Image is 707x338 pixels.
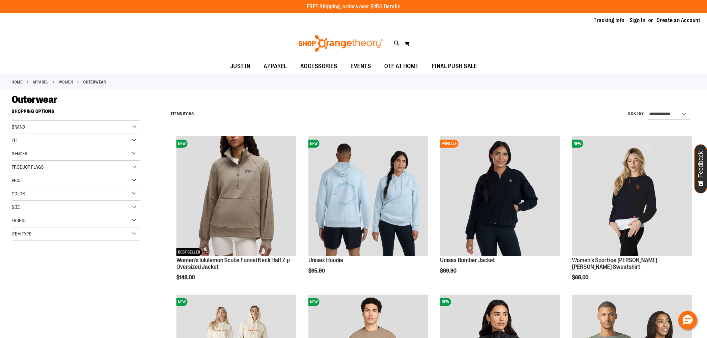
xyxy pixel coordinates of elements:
span: NEW [176,140,187,148]
span: Fabric [12,218,25,223]
a: JUST IN [224,59,257,74]
span: Price [12,178,23,183]
a: Women's lululemon Scuba Funnel Neck Half Zip Oversized JacketNEWBEST SELLER [176,136,296,257]
span: NEW [176,298,187,306]
a: Women's Sportiqe [PERSON_NAME] [PERSON_NAME] Sweatshirt [572,257,657,270]
span: Feedback [698,151,704,178]
span: Item Type [12,231,31,236]
a: OTF AT HOME [378,59,425,74]
span: Color [12,191,25,196]
a: Tracking Info [594,17,624,24]
strong: Shopping Options [12,106,140,121]
span: 1 [182,112,184,116]
span: FINAL PUSH SALE [432,59,477,74]
div: product [569,133,695,298]
a: Image of Unisex Bomber JacketPRESALE [440,136,560,257]
span: NEW [572,140,583,148]
span: APPAREL [264,59,287,74]
img: Shop Orangetheory [297,35,384,52]
span: $69.90 [440,268,457,274]
a: Sign In [629,17,646,24]
button: Hello, have a question? Let’s chat. [678,311,697,330]
span: $148.00 [176,275,196,281]
span: $65.90 [308,268,326,274]
span: NEW [440,298,451,306]
a: EVENTS [344,59,378,74]
a: Women's lululemon Scuba Funnel Neck Half Zip Oversized Jacket [176,257,290,270]
span: 68 [189,112,194,116]
a: Image of Unisex HoodieNEW [308,136,428,257]
span: EVENTS [350,59,371,74]
a: APPAREL [33,79,49,85]
p: FREE Shipping, orders over $150. [307,3,401,11]
span: Fit [12,138,17,143]
span: ACCESSORIES [300,59,337,74]
img: Women's Sportiqe Ashlyn French Terry Crewneck Sweatshirt [572,136,692,256]
div: product [437,133,563,291]
button: Feedback - Show survey [694,144,707,193]
span: Gender [12,151,27,156]
a: Unisex Bomber Jacket [440,257,495,264]
span: Size [12,204,20,210]
span: JUST IN [230,59,251,74]
a: APPAREL [257,59,294,74]
h2: Items to [171,109,194,119]
span: BEST SELLER [176,248,202,256]
div: product [173,133,300,298]
span: PRESALE [440,140,458,148]
span: Outerwear [12,94,57,105]
span: NEW [308,140,319,148]
a: FINAL PUSH SALE [425,59,484,74]
a: Details [384,4,401,10]
img: Image of Unisex Hoodie [308,136,428,256]
label: Sort By [628,111,644,117]
span: NEW [308,298,319,306]
div: product [305,133,432,291]
a: ACCESSORIES [294,59,344,74]
span: Brand [12,124,25,130]
strong: Outerwear [83,79,106,85]
img: Women's lululemon Scuba Funnel Neck Half Zip Oversized Jacket [176,136,296,256]
img: Image of Unisex Bomber Jacket [440,136,560,256]
span: OTF AT HOME [384,59,419,74]
span: Product Flags [12,164,44,170]
a: Unisex Hoodie [308,257,343,264]
a: Women's Sportiqe Ashlyn French Terry Crewneck SweatshirtNEW [572,136,692,257]
a: Home [12,79,22,85]
a: WOMEN [59,79,73,85]
span: $68.00 [572,275,589,281]
a: Create an Account [657,17,701,24]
